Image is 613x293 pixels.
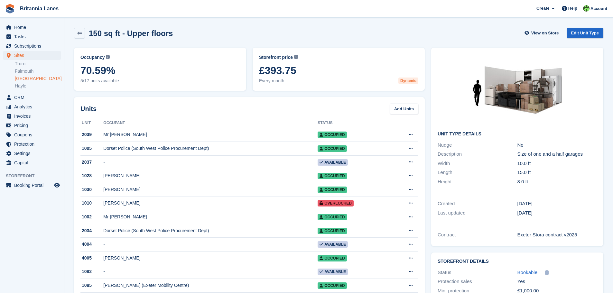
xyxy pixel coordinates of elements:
a: menu [3,121,61,130]
span: 70.59% [80,65,240,76]
h2: Units [80,104,97,114]
span: Invoices [14,112,53,121]
span: Protection [14,140,53,149]
img: 150-sqft-unit%20(1).jpg [469,54,566,126]
a: menu [3,102,61,111]
a: menu [3,112,61,121]
span: £393.75 [259,65,418,76]
a: [GEOGRAPHIC_DATA] [15,76,61,82]
h2: 150 sq ft - Upper floors [89,29,173,38]
div: 1085 [80,282,103,289]
a: Preview store [53,181,61,189]
img: icon-info-grey-7440780725fd019a000dd9b08b2336e03edf1995a4989e88bcd33f0948082b44.svg [294,55,298,59]
h2: Storefront Details [438,259,597,264]
span: Coupons [14,130,53,139]
div: 8.0 ft [517,178,597,186]
a: menu [3,51,61,60]
div: 15.0 ft [517,169,597,176]
span: Settings [14,149,53,158]
a: Britannia Lanes [17,3,61,14]
div: [PERSON_NAME] [103,172,318,179]
div: [PERSON_NAME] [103,255,318,261]
div: 1005 [80,145,103,152]
div: 1010 [80,200,103,206]
span: Occupied [318,173,347,179]
img: Robert Parr [583,5,590,12]
div: Dynamic [398,78,418,84]
a: menu [3,32,61,41]
span: Home [14,23,53,32]
img: stora-icon-8386f47178a22dfd0bd8f6a31ec36ba5ce8667c1dd55bd0f319d3a0aa187defe.svg [5,4,15,14]
a: menu [3,23,61,32]
a: menu [3,93,61,102]
div: Height [438,178,517,186]
span: CRM [14,93,53,102]
div: 1002 [80,214,103,220]
div: Description [438,151,517,158]
div: 1030 [80,186,103,193]
span: Storefront price [259,54,293,61]
span: Subscriptions [14,41,53,50]
div: Created [438,200,517,207]
a: Add Units [390,104,418,114]
div: Mr [PERSON_NAME] [103,214,318,220]
div: 4005 [80,255,103,261]
span: Occupied [318,214,347,220]
div: Contract [438,231,517,239]
td: - [103,155,318,169]
a: menu [3,130,61,139]
div: Width [438,160,517,167]
a: Bookable [517,269,538,276]
span: Pricing [14,121,53,130]
span: Account [590,5,607,12]
h2: Unit Type details [438,132,597,137]
span: Overlocked [318,200,354,206]
div: Size of one and a half garages [517,151,597,158]
div: 10.0 ft [517,160,597,167]
span: Storefront [6,173,64,179]
span: Sites [14,51,53,60]
a: Falmouth [15,68,61,74]
div: Protection sales [438,278,517,285]
span: Booking Portal [14,181,53,190]
span: Occupied [318,145,347,152]
span: Available [318,159,348,166]
span: Occupancy [80,54,105,61]
div: 4004 [80,241,103,248]
span: Available [318,269,348,275]
div: No [517,142,597,149]
a: Truro [15,61,61,67]
td: - [103,238,318,252]
div: Last updated [438,209,517,217]
span: View on Store [531,30,559,36]
div: Dorset Police (South West Police Procurement Dept) [103,227,318,234]
div: 2037 [80,159,103,166]
a: Edit Unit Type [567,28,603,38]
div: [DATE] [517,209,597,217]
span: Occupied [318,132,347,138]
th: Status [318,118,391,128]
a: menu [3,41,61,50]
div: [DATE] [517,200,597,207]
span: Occupied [318,282,347,289]
a: menu [3,158,61,167]
td: - [103,265,318,279]
span: Bookable [517,270,538,275]
div: Mr [PERSON_NAME] [103,131,318,138]
div: [PERSON_NAME] [103,200,318,206]
span: Every month [259,78,418,84]
a: menu [3,181,61,190]
div: [PERSON_NAME] [103,186,318,193]
div: Status [438,269,517,276]
a: menu [3,140,61,149]
div: [PERSON_NAME] (Exeter Mobility Centre) [103,282,318,289]
div: Nudge [438,142,517,149]
div: Yes [517,278,597,285]
img: icon-info-grey-7440780725fd019a000dd9b08b2336e03edf1995a4989e88bcd33f0948082b44.svg [106,55,110,59]
span: Occupied [318,187,347,193]
span: Occupied [318,255,347,261]
div: 2039 [80,131,103,138]
div: Exeter Stora contract v2025 [517,231,597,239]
span: Occupied [318,228,347,234]
span: 5/17 units available [80,78,240,84]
